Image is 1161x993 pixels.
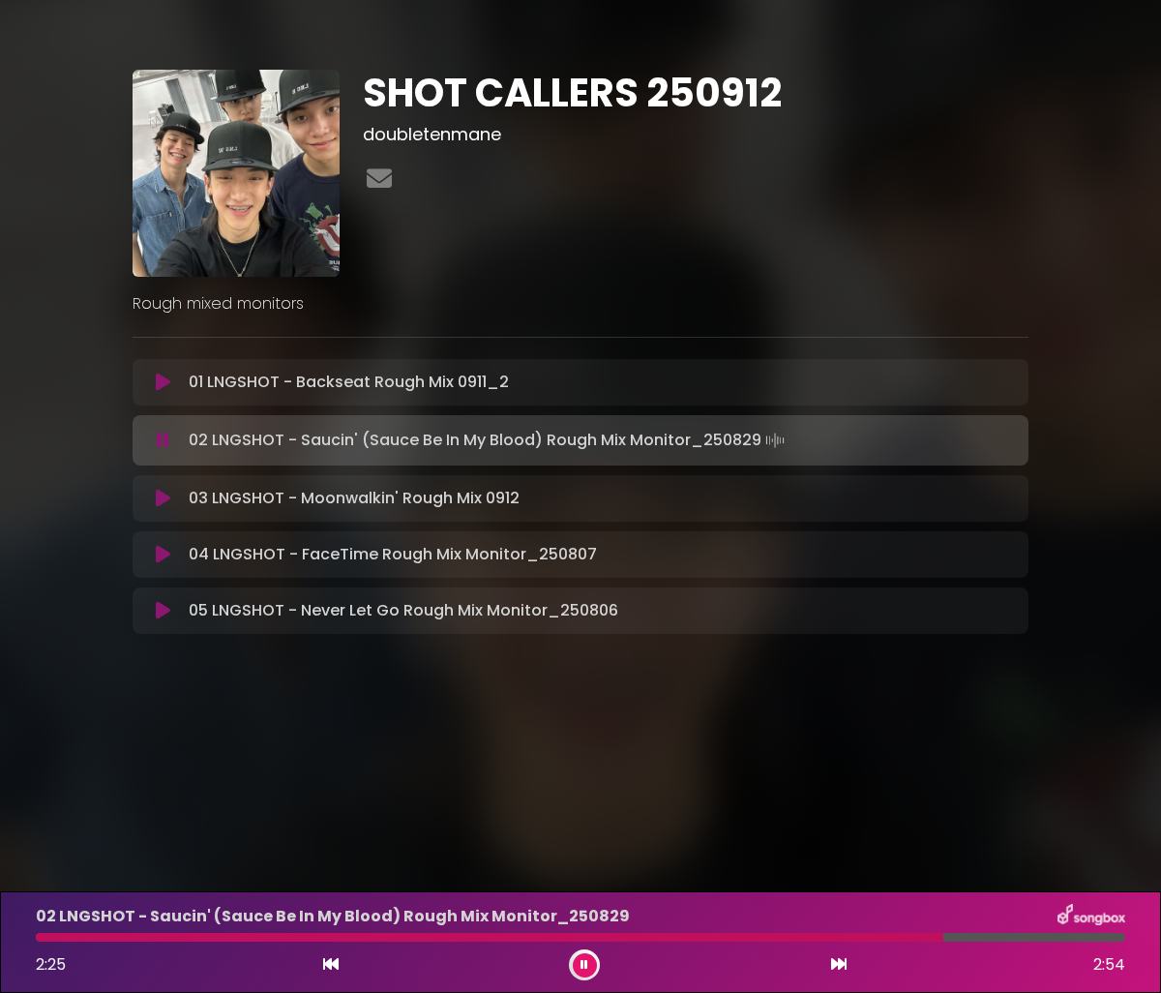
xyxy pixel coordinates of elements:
h3: doubletenmane [363,124,1029,145]
img: waveform4.gif [761,427,789,454]
h1: SHOT CALLERS 250912 [363,70,1029,116]
img: EhfZEEfJT4ehH6TTm04u [133,70,340,277]
p: 03 LNGSHOT - Moonwalkin' Rough Mix 0912 [189,487,520,510]
p: 05 LNGSHOT - Never Let Go Rough Mix Monitor_250806 [189,599,618,622]
p: Rough mixed monitors [133,292,1028,316]
p: 01 LNGSHOT - Backseat Rough Mix 0911_2 [189,371,509,394]
p: 02 LNGSHOT - Saucin' (Sauce Be In My Blood) Rough Mix Monitor_250829 [189,427,789,454]
p: 04 LNGSHOT - FaceTime Rough Mix Monitor_250807 [189,543,597,566]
